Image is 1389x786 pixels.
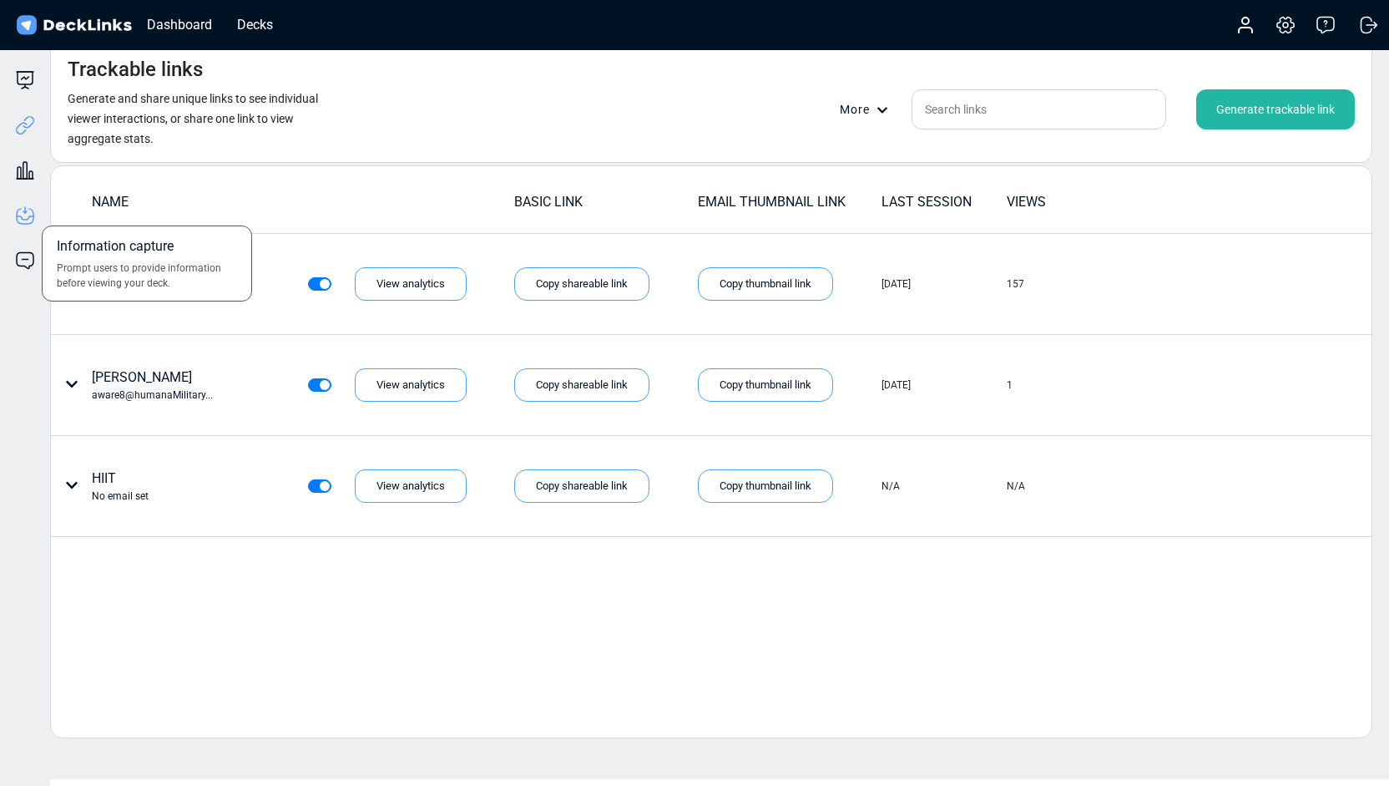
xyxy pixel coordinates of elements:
[881,378,911,393] div: [DATE]
[514,469,649,503] div: Copy shareable link
[13,13,134,38] img: DeckLinks
[514,368,649,402] div: Copy shareable link
[1007,479,1025,494] div: N/A
[881,276,911,292] div: [DATE]
[57,261,237,291] span: Prompt users to provide information before viewing your deck.
[513,191,697,221] td: BASIC LINK
[1007,378,1013,393] div: 1
[697,191,881,221] td: EMAIL THUMBNAIL LINK
[912,89,1166,129] input: Search links
[92,469,149,504] div: HIIT
[698,368,833,402] div: Copy thumbnail link
[514,267,649,301] div: Copy shareable link
[698,469,833,503] div: Copy thumbnail link
[68,58,203,82] h4: Trackable links
[1007,192,1130,212] div: VIEWS
[355,267,467,301] div: View analytics
[68,92,318,145] small: Generate and share unique links to see individual viewer interactions, or share one link to view ...
[57,236,174,261] span: Information capture
[355,469,467,503] div: View analytics
[92,192,513,212] div: NAME
[92,388,213,403] div: aware8@humanaMilitary...
[1007,276,1024,292] div: 157
[92,368,213,403] div: [PERSON_NAME]
[698,267,833,301] div: Copy thumbnail link
[139,14,220,35] div: Dashboard
[229,14,281,35] div: Decks
[92,489,149,504] div: No email set
[881,479,900,494] div: N/A
[355,368,467,402] div: View analytics
[881,192,1005,212] div: LAST SESSION
[840,101,898,119] div: More
[1196,89,1355,129] div: Generate trackable link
